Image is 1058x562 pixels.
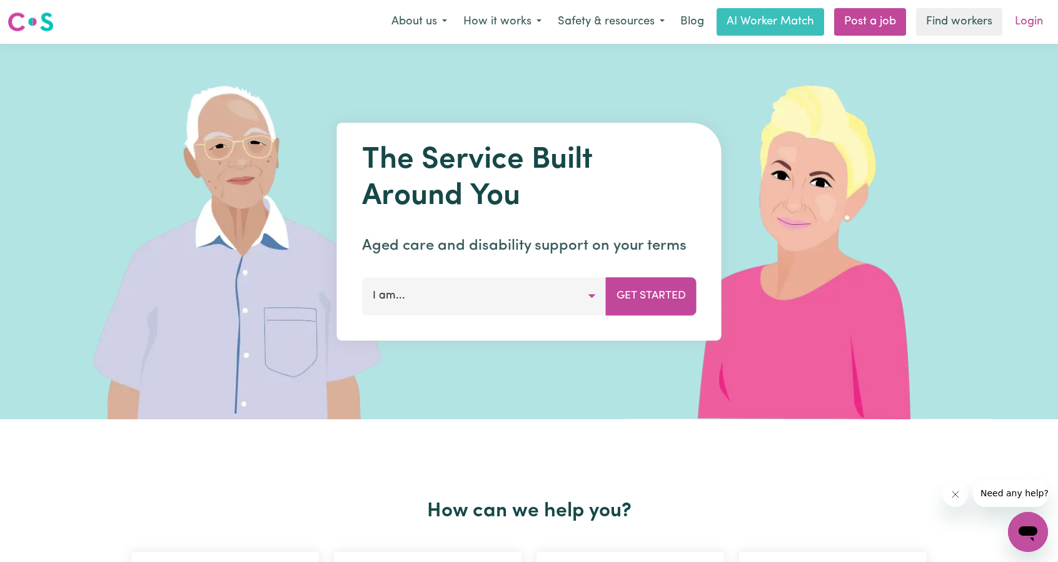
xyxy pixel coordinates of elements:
iframe: Close message [943,482,968,507]
iframe: Button to launch messaging window [1008,512,1048,552]
a: Post a job [834,8,906,36]
button: About us [383,9,455,35]
a: AI Worker Match [717,8,824,36]
h2: How can we help you? [124,499,934,523]
span: Need any help? [8,9,76,19]
button: Get Started [606,277,697,315]
h1: The Service Built Around You [362,143,697,215]
a: Login [1007,8,1050,36]
button: I am... [362,277,607,315]
a: Blog [673,8,712,36]
p: Aged care and disability support on your terms [362,235,697,257]
button: Safety & resources [550,9,673,35]
img: Careseekers logo [8,11,54,33]
iframe: Message from company [973,479,1048,507]
a: Careseekers logo [8,8,54,36]
button: How it works [455,9,550,35]
a: Find workers [916,8,1002,36]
